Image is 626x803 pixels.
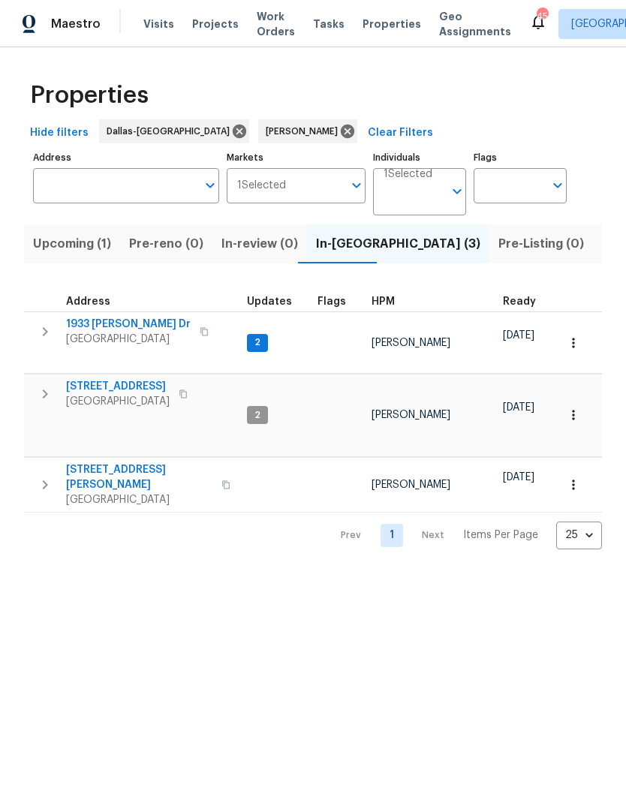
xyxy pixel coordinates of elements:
[313,19,345,29] span: Tasks
[373,153,466,162] label: Individuals
[372,480,450,490] span: [PERSON_NAME]
[363,17,421,32] span: Properties
[372,338,450,348] span: [PERSON_NAME]
[463,528,538,543] p: Items Per Page
[66,296,110,307] span: Address
[384,168,432,181] span: 1 Selected
[258,119,357,143] div: [PERSON_NAME]
[372,410,450,420] span: [PERSON_NAME]
[143,17,174,32] span: Visits
[33,233,111,254] span: Upcoming (1)
[66,317,191,332] span: 1933 [PERSON_NAME] Dr
[66,394,170,409] span: [GEOGRAPHIC_DATA]
[498,233,584,254] span: Pre-Listing (0)
[372,296,395,307] span: HPM
[368,124,433,143] span: Clear Filters
[221,233,298,254] span: In-review (0)
[248,336,266,349] span: 2
[316,233,480,254] span: In-[GEOGRAPHIC_DATA] (3)
[51,17,101,32] span: Maestro
[381,524,403,547] a: Goto page 1
[129,233,203,254] span: Pre-reno (0)
[192,17,239,32] span: Projects
[503,296,549,307] div: Earliest renovation start date (first business day after COE or Checkout)
[327,522,602,549] nav: Pagination Navigation
[66,492,212,507] span: [GEOGRAPHIC_DATA]
[503,472,534,483] span: [DATE]
[318,296,346,307] span: Flags
[30,88,149,103] span: Properties
[257,9,295,39] span: Work Orders
[30,124,89,143] span: Hide filters
[537,9,547,24] div: 45
[556,516,602,555] div: 25
[346,175,367,196] button: Open
[66,462,212,492] span: [STREET_ADDRESS][PERSON_NAME]
[237,179,286,192] span: 1 Selected
[227,153,366,162] label: Markets
[248,409,266,422] span: 2
[474,153,567,162] label: Flags
[107,124,236,139] span: Dallas-[GEOGRAPHIC_DATA]
[66,379,170,394] span: [STREET_ADDRESS]
[503,402,534,413] span: [DATE]
[439,9,511,39] span: Geo Assignments
[547,175,568,196] button: Open
[266,124,344,139] span: [PERSON_NAME]
[99,119,249,143] div: Dallas-[GEOGRAPHIC_DATA]
[24,119,95,147] button: Hide filters
[66,332,191,347] span: [GEOGRAPHIC_DATA]
[247,296,292,307] span: Updates
[33,153,219,162] label: Address
[447,181,468,202] button: Open
[200,175,221,196] button: Open
[503,330,534,341] span: [DATE]
[362,119,439,147] button: Clear Filters
[503,296,536,307] span: Ready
